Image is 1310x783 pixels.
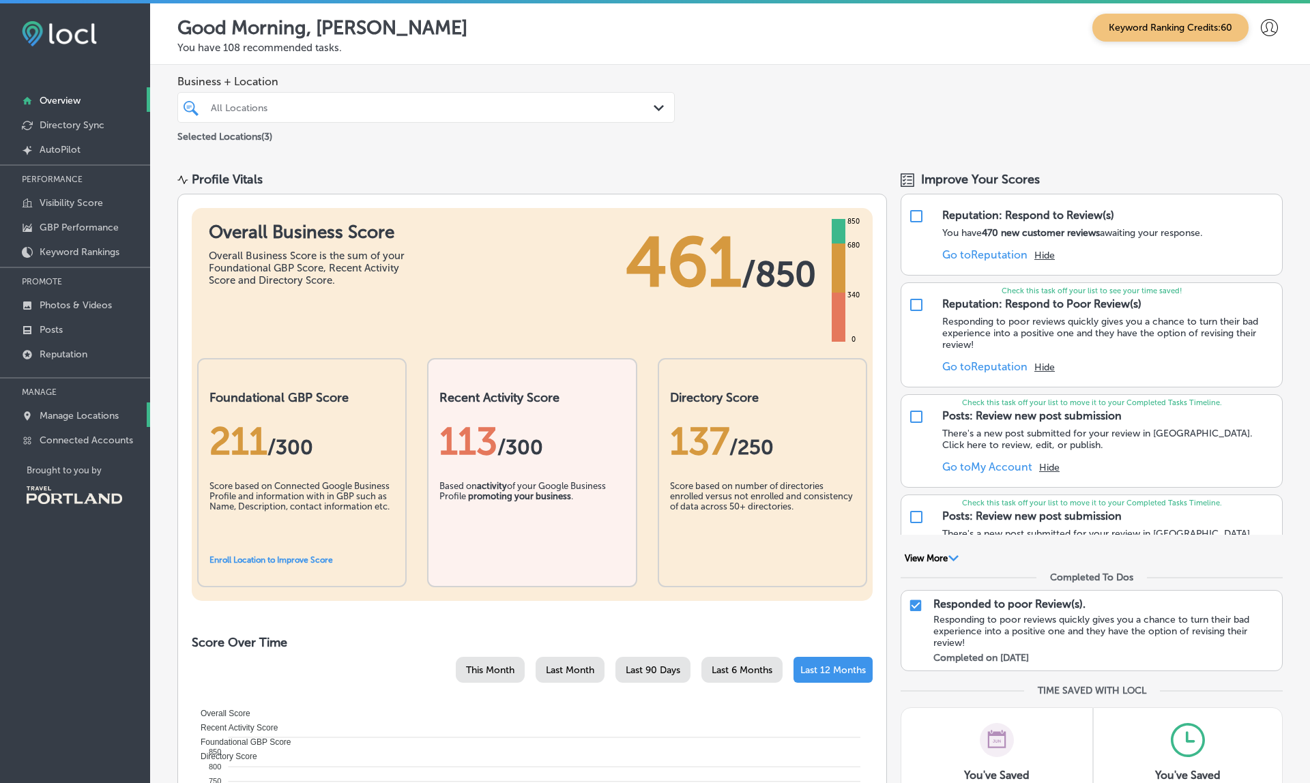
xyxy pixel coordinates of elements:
[942,316,1275,351] p: Responding to poor reviews quickly gives you a chance to turn their bad experience into a positiv...
[497,435,543,460] span: /300
[626,664,680,676] span: Last 90 Days
[670,481,855,549] div: Score based on number of directories enrolled versus not enrolled and consistency of data across ...
[901,398,1282,407] p: Check this task off your list to move it to your Completed Tasks Timeline.
[942,209,1114,222] div: Reputation: Respond to Review(s)
[209,222,413,243] h1: Overall Business Score
[267,435,313,460] span: / 300
[942,409,1122,422] div: Posts: Review new post submission
[209,763,221,771] tspan: 800
[477,481,507,491] b: activity
[211,102,655,113] div: All Locations
[439,481,624,549] div: Based on of your Google Business Profile .
[901,286,1282,295] p: Check this task off your list to see your time saved!
[177,42,1283,54] p: You have 108 recommended tasks.
[933,597,1086,610] p: Responded to poor Review(s).
[190,737,291,747] span: Foundational GBP Score
[982,227,1100,239] strong: 470 new customer reviews
[177,125,272,143] p: Selected Locations ( 3 )
[40,197,103,209] p: Visibility Score
[729,435,774,460] span: /250
[845,290,862,301] div: 340
[670,419,855,464] div: 137
[40,246,119,258] p: Keyword Rankings
[190,752,257,761] span: Directory Score
[209,250,413,286] div: Overall Business Score is the sum of your Foundational GBP Score, Recent Activity Score and Direc...
[942,248,1028,261] a: Go toReputation
[942,227,1203,239] p: You have awaiting your response.
[439,419,624,464] div: 113
[1034,250,1055,261] button: Hide
[40,434,133,446] p: Connected Accounts
[27,465,150,475] p: Brought to you by
[942,360,1028,373] a: Go toReputation
[209,419,394,464] div: 211
[192,172,263,187] div: Profile Vitals
[190,723,278,733] span: Recent Activity Score
[209,481,394,549] div: Score based on Connected Google Business Profile and information with in GBP such as Name, Descri...
[439,390,624,405] h2: Recent Activity Score
[1038,685,1146,696] div: TIME SAVED WITH LOCL
[40,119,104,131] p: Directory Sync
[40,324,63,336] p: Posts
[22,21,97,46] img: fda3e92497d09a02dc62c9cd864e3231.png
[40,299,112,311] p: Photos & Videos
[466,664,514,676] span: This Month
[626,222,742,304] span: 461
[742,254,816,295] span: / 850
[933,652,1029,664] label: Completed on [DATE]
[964,769,1030,782] h3: You've Saved
[1155,769,1221,782] h3: You've Saved
[1039,462,1060,473] button: Hide
[670,390,855,405] h2: Directory Score
[921,172,1040,187] span: Improve Your Scores
[712,664,772,676] span: Last 6 Months
[209,390,394,405] h2: Foundational GBP Score
[177,75,675,88] span: Business + Location
[40,95,81,106] p: Overview
[942,297,1141,310] div: Reputation: Respond to Poor Review(s)
[942,428,1275,451] p: There's a new post submitted for your review in [GEOGRAPHIC_DATA]. Click here to review, edit, or...
[192,635,873,650] h2: Score Over Time
[1034,361,1055,373] button: Hide
[849,334,858,345] div: 0
[942,528,1275,551] p: There's a new post submitted for your review in [GEOGRAPHIC_DATA]. Click here to review, edit, or...
[800,664,866,676] span: Last 12 Months
[1092,14,1249,42] span: Keyword Ranking Credits: 60
[1050,572,1133,583] div: Completed To Dos
[468,491,571,501] b: promoting your business
[546,664,594,676] span: Last Month
[933,614,1275,649] div: Responding to poor reviews quickly gives you a chance to turn their bad experience into a positiv...
[40,410,119,422] p: Manage Locations
[209,748,221,756] tspan: 850
[901,499,1282,507] p: Check this task off your list to move it to your Completed Tasks Timeline.
[40,222,119,233] p: GBP Performance
[27,486,122,504] img: Travel Portland
[901,552,963,565] button: View More
[845,216,862,227] div: 850
[942,460,1032,473] a: Go toMy Account
[209,555,333,565] a: Enroll Location to Improve Score
[942,509,1122,522] div: Posts: Review new post submission
[40,144,81,156] p: AutoPilot
[177,16,467,39] p: Good Morning, [PERSON_NAME]
[40,349,87,360] p: Reputation
[190,709,250,718] span: Overall Score
[845,240,862,251] div: 680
